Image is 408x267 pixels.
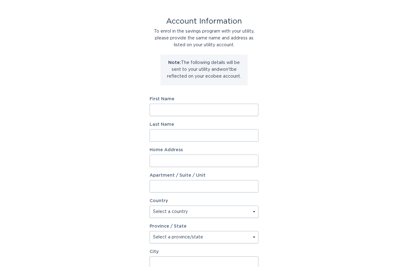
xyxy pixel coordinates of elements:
[165,59,243,80] p: The following details will be sent to your utility and won't be reflected on your ecobee account.
[150,250,258,254] label: City
[150,173,258,178] label: Apartment / Suite / Unit
[150,148,258,152] label: Home Address
[150,18,258,25] div: Account Information
[150,122,258,127] label: Last Name
[168,61,181,65] strong: Note:
[150,28,258,48] div: To enrol in the savings program with your utility, please provide the same name and address as li...
[150,199,168,203] label: Country
[150,224,187,229] label: Province / State
[150,97,258,101] label: First Name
